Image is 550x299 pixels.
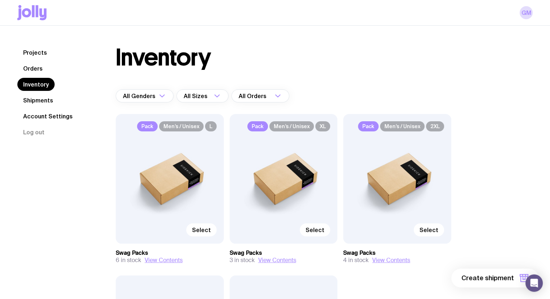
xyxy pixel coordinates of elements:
[451,269,538,287] button: Create shipment
[231,89,289,102] div: Search for option
[461,274,514,282] span: Create shipment
[176,89,229,102] div: Search for option
[17,46,53,59] a: Projects
[380,121,425,131] span: Men’s / Unisex
[230,257,255,264] span: 3 in stock
[525,274,543,292] div: Open Intercom Messenger
[145,257,183,264] button: View Contents
[159,121,204,131] span: Men’s / Unisex
[239,89,268,102] span: All Orders
[306,226,324,233] span: Select
[116,46,211,69] h1: Inventory
[17,78,55,91] a: Inventory
[184,89,209,102] span: All Sizes
[247,121,268,131] span: Pack
[205,121,217,131] span: L
[116,249,224,257] h3: Swag Packs
[209,89,212,102] input: Search for option
[268,89,273,102] input: Search for option
[230,249,338,257] h3: Swag Packs
[17,94,59,107] a: Shipments
[426,121,444,131] span: 2XL
[358,121,379,131] span: Pack
[17,126,50,139] button: Log out
[520,6,533,19] a: GM
[116,257,141,264] span: 6 in stock
[123,89,157,102] span: All Genders
[372,257,410,264] button: View Contents
[17,110,78,123] a: Account Settings
[137,121,158,131] span: Pack
[419,226,438,233] span: Select
[315,121,330,131] span: XL
[343,249,451,257] h3: Swag Packs
[192,226,211,233] span: Select
[258,257,296,264] button: View Contents
[116,89,174,102] div: Search for option
[17,62,48,75] a: Orders
[269,121,314,131] span: Men’s / Unisex
[343,257,368,264] span: 4 in stock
